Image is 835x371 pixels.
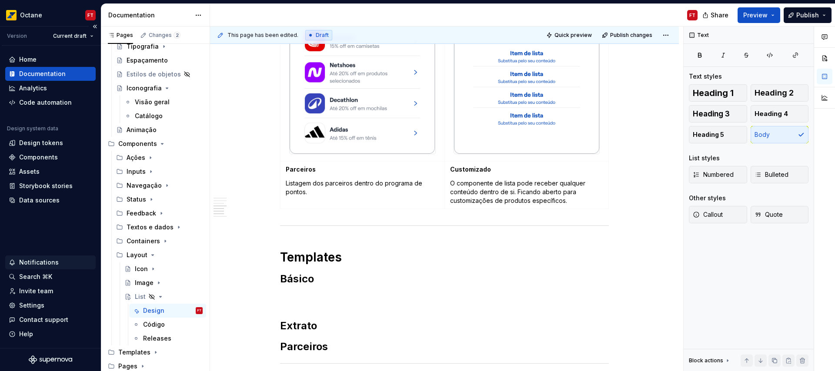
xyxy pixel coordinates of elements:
div: Design [143,306,164,315]
div: Assets [19,167,40,176]
button: Current draft [49,30,97,42]
a: Analytics [5,81,96,95]
div: Documentation [19,70,66,78]
span: Draft [316,32,329,39]
div: Version [7,33,27,40]
div: Textos e dados [127,223,174,232]
span: This page has been edited. [227,32,298,39]
div: Pages [118,362,137,371]
a: Visão geral [121,95,206,109]
div: Containers [113,234,206,248]
div: Releases [143,334,171,343]
strong: Customizado [450,166,491,173]
span: Heading 3 [693,109,730,118]
a: Código [129,318,206,331]
div: Layout [127,251,147,259]
span: Current draft [53,33,87,40]
a: Assets [5,165,96,179]
h1: Templates [280,249,609,265]
span: Numbered [693,170,734,179]
div: FT [197,306,201,315]
div: Components [104,137,206,151]
a: Tipografia [113,40,206,53]
div: Text styles [689,72,722,81]
div: Search ⌘K [19,272,52,281]
div: Templates [104,345,206,359]
img: e8093afa-4b23-4413-bf51-00cde92dbd3f.png [6,10,17,20]
a: Releases [129,331,206,345]
button: Callout [689,206,747,223]
span: Publish changes [610,32,652,39]
a: Image [121,276,206,290]
button: Heading 5 [689,126,747,143]
p: O componente de lista pode receber qualquer conteúdo dentro de si. Ficando aberto para customizaç... [450,179,604,205]
button: Preview [738,7,780,23]
p: Listagem dos parceiros dentro do programa de pontos. [286,179,439,196]
div: Tipografia [127,42,159,51]
button: Heading 3 [689,105,747,123]
div: Home [19,55,37,64]
button: OctaneFT [2,6,99,24]
strong: Parceiros [286,166,316,173]
span: Quote [755,210,783,219]
div: FT [689,12,695,19]
button: Search ⌘K [5,270,96,284]
div: Components [19,153,58,162]
div: Navegação [113,179,206,192]
button: Publish changes [599,29,656,41]
div: Icon [135,265,148,273]
a: Invite team [5,284,96,298]
span: Heading 5 [693,130,724,139]
div: Navegação [127,181,162,190]
h2: Parceiros [280,340,609,354]
a: Data sources [5,193,96,207]
div: Help [19,330,33,338]
button: Publish [784,7,832,23]
a: List [121,290,206,304]
a: Settings [5,298,96,312]
div: Containers [127,237,160,245]
img: 6f6a03e8-9e0b-4cc8-8a11-4cbbdfaf6c44.png [454,20,599,154]
a: Code automation [5,96,96,109]
div: List [135,292,146,301]
a: Espaçamento [113,53,206,67]
a: Supernova Logo [29,355,72,364]
button: Heading 1 [689,84,747,102]
div: Octane [20,11,42,20]
div: Analytics [19,84,47,93]
div: Animação [127,126,157,134]
button: Heading 2 [751,84,809,102]
div: Ações [127,153,145,162]
div: Other styles [689,194,726,202]
a: Iconografia [113,81,206,95]
span: Heading 1 [693,89,734,97]
div: Catálogo [135,112,163,120]
button: Contact support [5,313,96,327]
button: Bulleted [751,166,809,183]
span: Heading 4 [755,109,788,118]
div: Block actions [689,354,731,367]
a: Storybook stories [5,179,96,193]
div: Inputs [127,167,146,176]
div: Status [113,192,206,206]
div: Código [143,320,165,329]
button: Share [698,7,734,23]
div: Design tokens [19,139,63,147]
button: Collapse sidebar [89,20,101,33]
div: Layout [113,248,206,262]
div: Block actions [689,357,723,364]
div: Templates [118,348,150,357]
div: Visão geral [135,98,170,106]
button: Quick preview [544,29,596,41]
div: Feedback [113,206,206,220]
div: Textos e dados [113,220,206,234]
div: Settings [19,301,44,310]
div: Invite team [19,287,53,295]
h2: Básico [280,272,609,286]
span: 2 [174,32,180,39]
a: Components [5,150,96,164]
a: Catálogo [121,109,206,123]
span: Callout [693,210,723,219]
button: Quote [751,206,809,223]
a: Documentation [5,67,96,81]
